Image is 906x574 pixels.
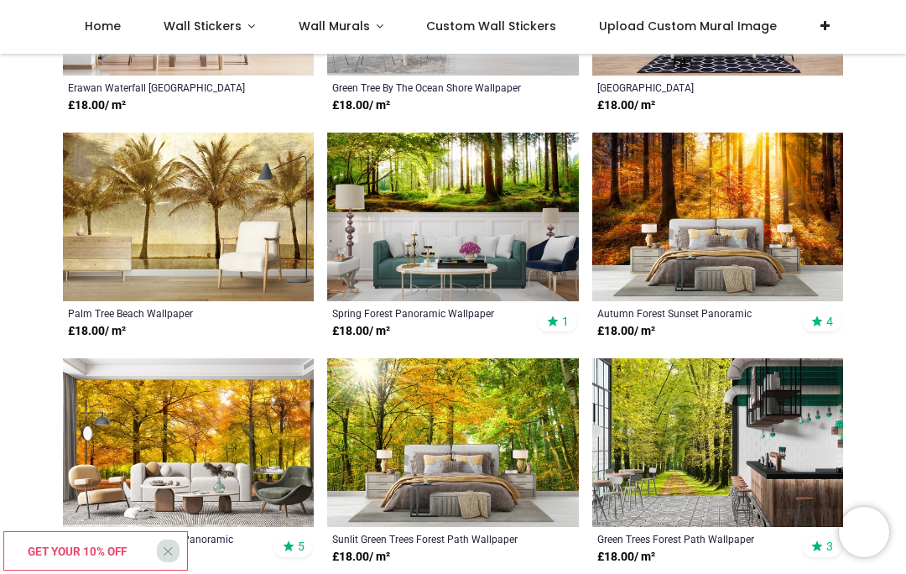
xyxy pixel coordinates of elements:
a: Green Trees Forest Path Wallpaper [597,532,790,545]
strong: £ 18.00 / m² [68,97,126,114]
a: [GEOGRAPHIC_DATA] [GEOGRAPHIC_DATA] Countryside Wallpaper [597,81,790,94]
span: Home [85,18,121,34]
strong: £ 18.00 / m² [597,97,655,114]
img: Sunlit Green Trees Forest Path Wall Mural Wallpaper [327,358,578,527]
span: 1 [562,314,569,329]
span: 3 [826,539,833,554]
a: Sunlit Green Trees Forest Path Wallpaper [332,532,525,545]
span: Custom Wall Stickers [426,18,556,34]
span: Upload Custom Mural Image [599,18,777,34]
a: Green Tree By The Ocean Shore Wallpaper [332,81,525,94]
a: Autumn Forest Sunset Panoramic Wallpaper [597,306,790,320]
a: Erawan Waterfall [GEOGRAPHIC_DATA] Wallpaper [68,81,261,94]
strong: £ 18.00 / m² [68,323,126,340]
span: Wall Stickers [164,18,242,34]
img: Palm Tree Beach Wall Mural Wallpaper [63,133,314,301]
strong: £ 18.00 / m² [597,549,655,566]
img: Autumn Forest Sunset Panoramic Wall Mural Wallpaper [592,133,843,301]
img: Spring Forest Panoramic Wall Mural Wallpaper - Mod4 [327,133,578,301]
iframe: Brevo live chat [839,507,889,557]
img: Green Trees Forest Path Wall Mural Wallpaper [592,358,843,527]
span: Wall Murals [299,18,370,34]
span: 5 [298,539,305,554]
strong: £ 18.00 / m² [332,549,390,566]
a: Spring Forest Panoramic Wallpaper [332,306,525,320]
img: Autumn Forest Sunshine Panoramic Wall Mural Wallpaper [63,358,314,527]
strong: £ 18.00 / m² [332,97,390,114]
a: Palm Tree Beach Wallpaper [68,306,261,320]
strong: £ 18.00 / m² [597,323,655,340]
span: 4 [826,314,833,329]
strong: £ 18.00 / m² [332,323,390,340]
